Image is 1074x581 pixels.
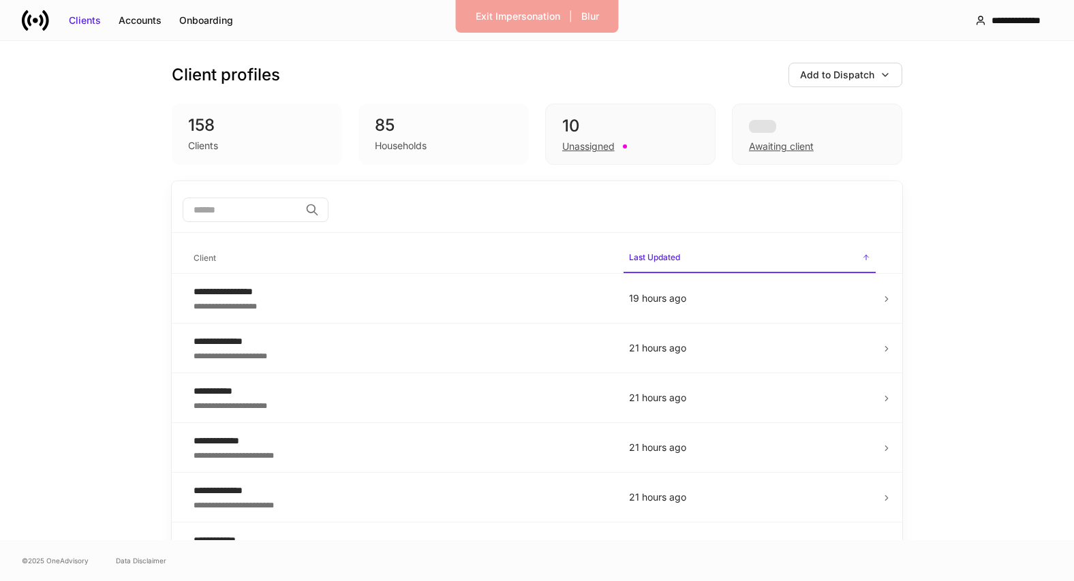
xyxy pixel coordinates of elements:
[562,115,699,137] div: 10
[800,68,874,82] div: Add to Dispatch
[188,114,326,136] div: 158
[119,14,162,27] div: Accounts
[60,10,110,31] button: Clients
[116,555,166,566] a: Data Disclaimer
[624,244,876,273] span: Last Updated
[629,391,870,405] p: 21 hours ago
[629,441,870,454] p: 21 hours ago
[188,245,613,272] span: Client
[572,5,608,27] button: Blur
[467,5,569,27] button: Exit Impersonation
[22,555,89,566] span: © 2025 OneAdvisory
[788,63,902,87] button: Add to Dispatch
[629,292,870,305] p: 19 hours ago
[110,10,170,31] button: Accounts
[732,104,902,165] div: Awaiting client
[562,140,615,153] div: Unassigned
[179,14,233,27] div: Onboarding
[188,139,218,153] div: Clients
[172,64,280,86] h3: Client profiles
[581,10,599,23] div: Blur
[194,251,216,264] h6: Client
[629,251,680,264] h6: Last Updated
[170,10,242,31] button: Onboarding
[476,10,560,23] div: Exit Impersonation
[629,490,870,504] p: 21 hours ago
[375,139,427,153] div: Households
[545,104,716,165] div: 10Unassigned
[749,140,814,153] div: Awaiting client
[69,14,101,27] div: Clients
[629,341,870,355] p: 21 hours ago
[375,114,512,136] div: 85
